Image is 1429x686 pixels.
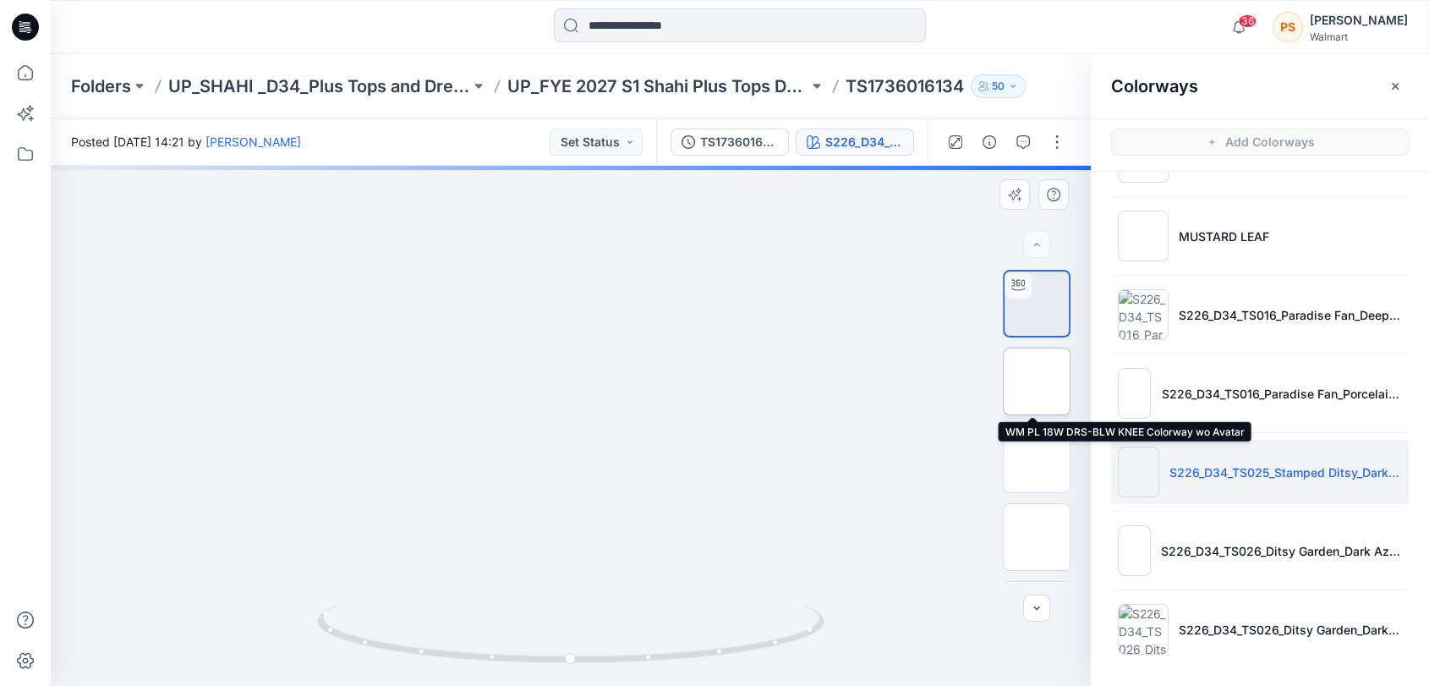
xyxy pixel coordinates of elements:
[71,74,131,98] a: Folders
[205,134,301,149] a: [PERSON_NAME]
[992,77,1005,96] p: 50
[1273,12,1303,42] div: PS
[1179,621,1402,639] p: S226_D34_TS026_Ditsy Garden_Dark Navy_Crisp Clover_32cm
[671,129,789,156] button: TS1736016134-SZ-1X-([DATE])
[1169,464,1402,481] p: S226_D34_TS025_Stamped Ditsy_Dark Navy_32cm
[976,129,1003,156] button: Details
[1111,76,1198,96] h2: Colorways
[1310,30,1408,43] div: Walmart
[1179,306,1402,324] p: S226_D34_TS016_Paradise Fan_Deep Redwood_Porcelain Beige_16cm
[507,74,809,98] a: UP_FYE 2027 S1 Shahi Plus Tops Dresses & Bottoms
[1161,542,1403,560] p: S226_D34_TS026_Ditsy Garden_Dark Azalea_Violet Surprise_32cm
[1118,211,1169,261] img: MUSTARD LEAF
[1161,385,1402,403] p: S226_D34_TS016_Paradise Fan_Porcelain Beige_Black Soot_16cm
[796,129,914,156] button: S226_D34_TS025_Stamped Ditsy_Dark Navy_32cm
[1118,368,1151,419] img: S226_D34_TS016_Paradise Fan_Porcelain Beige_Black Soot_16cm
[1118,289,1169,340] img: S226_D34_TS016_Paradise Fan_Deep Redwood_Porcelain Beige_16cm
[1310,10,1408,30] div: [PERSON_NAME]
[168,74,470,98] a: UP_SHAHI _D34_Plus Tops and Dresses
[846,74,964,98] p: TS1736016134
[825,133,903,151] div: S226_D34_TS025_Stamped Ditsy_Dark Navy_32cm
[1179,228,1269,245] p: MUSTARD LEAF
[71,133,301,151] span: Posted [DATE] 14:21 by
[1118,447,1159,497] img: S226_D34_TS025_Stamped Ditsy_Dark Navy_32cm
[971,74,1026,98] button: 50
[1118,604,1169,655] img: S226_D34_TS026_Ditsy Garden_Dark Navy_Crisp Clover_32cm
[700,133,778,151] div: TS1736016134-SZ-1X-([DATE])
[1118,525,1151,576] img: S226_D34_TS026_Ditsy Garden_Dark Azalea_Violet Surprise_32cm
[1238,14,1257,28] span: 36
